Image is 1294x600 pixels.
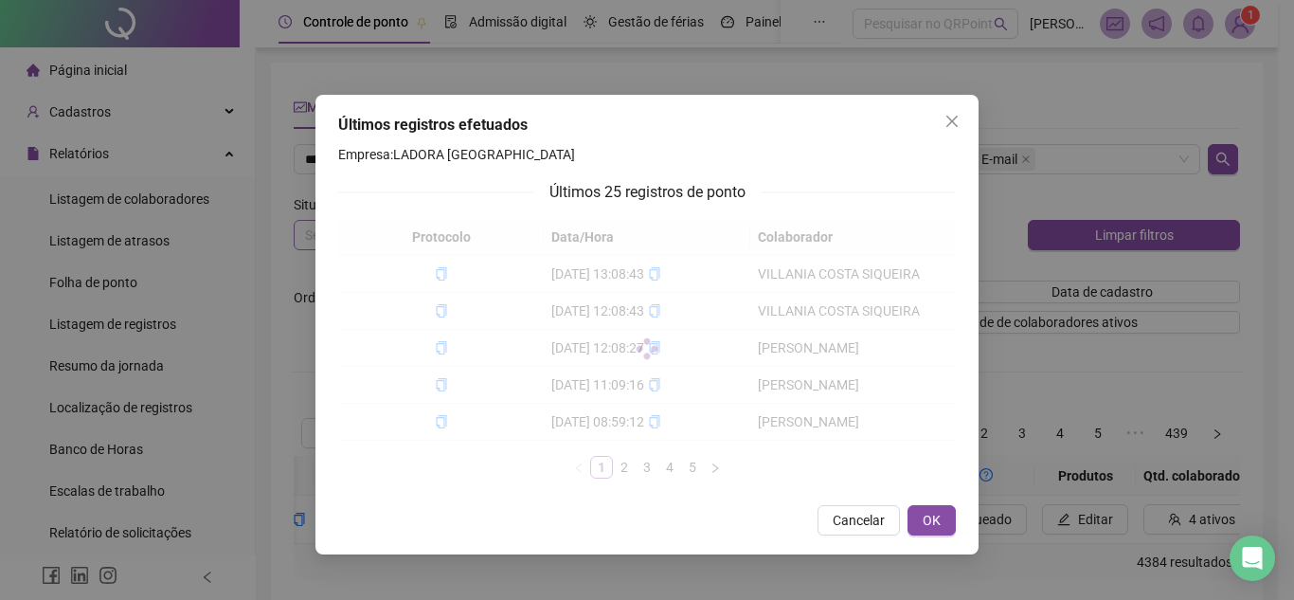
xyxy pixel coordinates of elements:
[818,505,900,536] button: Cancelar
[338,114,956,136] div: Últimos registros efetuados
[923,510,941,531] span: OK
[937,106,967,136] button: Close
[944,114,960,129] span: close
[1230,536,1275,581] div: Open Intercom Messenger
[833,510,885,531] span: Cancelar
[338,144,956,165] h4: Empresa: LADORA [GEOGRAPHIC_DATA]
[908,505,956,536] button: OK
[534,180,761,204] span: Últimos 25 registros de ponto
